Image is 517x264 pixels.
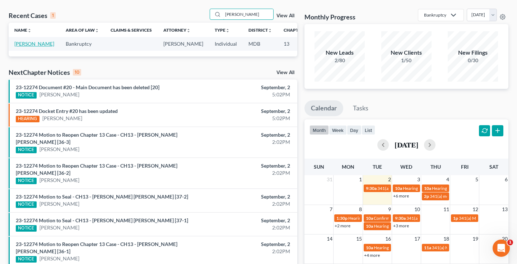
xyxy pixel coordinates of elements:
div: Recent Cases [9,11,56,20]
div: September, 2 [203,108,290,115]
span: 11a [424,245,431,250]
a: [PERSON_NAME] [39,200,79,208]
a: [PERSON_NAME] [42,115,82,122]
a: 23-12274 Motion to Reopen Chapter 13 Case - CH13 - [PERSON_NAME] [PERSON_NAME] [36-1] [16,241,177,254]
span: 341(a) meeting for [PERSON_NAME] [406,215,476,221]
div: 5:02PM [203,91,290,98]
span: 19 [472,235,479,243]
i: unfold_more [95,28,99,33]
span: 1p [453,215,458,221]
span: 10a [395,186,402,191]
span: 5 [475,175,479,184]
span: 341(a) meeting for [PERSON_NAME] [377,186,447,191]
a: 23-12274 Motion to Reopen Chapter 13 Case - CH13 - [PERSON_NAME] [PERSON_NAME] [36-2] [16,163,177,176]
span: 10a [366,223,373,229]
a: [PERSON_NAME] [39,224,79,231]
a: Nameunfold_more [14,27,32,33]
td: 13 [278,37,314,50]
h3: Monthly Progress [304,13,355,21]
span: Hearing for [PERSON_NAME] [403,186,459,191]
button: day [347,125,362,135]
div: September, 2 [203,131,290,138]
span: 8 [358,205,363,214]
span: 11 [443,205,450,214]
span: 13 [501,205,508,214]
a: +6 more [393,193,409,199]
span: Hearing for [PERSON_NAME] [432,186,488,191]
span: 4 [446,175,450,184]
span: 2p [424,194,429,199]
th: Claims & Services [105,23,158,37]
a: [PERSON_NAME] [14,41,54,47]
h2: [DATE] [395,141,418,149]
span: 15 [355,235,363,243]
span: 20 [501,235,508,243]
span: Hearing for [PERSON_NAME] [348,215,404,221]
div: 2:02PM [203,138,290,146]
a: Attorneyunfold_more [163,27,191,33]
span: Sun [314,164,324,170]
div: New Clients [381,49,432,57]
span: Thu [430,164,441,170]
span: 1:30p [336,215,348,221]
div: NOTICE [16,92,37,99]
span: 18 [443,235,450,243]
div: 2/80 [315,57,365,64]
div: NextChapter Notices [9,68,81,77]
div: 1/50 [381,57,432,64]
div: 10 [73,69,81,76]
a: +4 more [364,252,380,258]
span: Hearing for [PERSON_NAME] [374,223,430,229]
div: 2:02PM [203,224,290,231]
span: Tue [373,164,382,170]
span: 9:30a [395,215,406,221]
div: Bankruptcy [424,12,446,18]
a: [PERSON_NAME] [39,177,79,184]
a: Calendar [304,100,343,116]
span: 6 [504,175,508,184]
div: New Leads [315,49,365,57]
span: Mon [342,164,354,170]
button: list [362,125,375,135]
a: Tasks [346,100,375,116]
button: week [329,125,347,135]
span: 1 [507,240,513,245]
a: Typeunfold_more [215,27,230,33]
td: Bankruptcy [60,37,105,50]
input: Search by name... [223,9,273,19]
div: NOTICE [16,225,37,232]
span: 341(a) meeting for [PERSON_NAME] [430,194,499,199]
button: month [309,125,329,135]
span: Hearing for [PERSON_NAME] [374,245,430,250]
a: 23-12274 Document #20 - Main Document has been deleted [20] [16,84,159,90]
span: 10 [414,205,421,214]
i: unfold_more [186,28,191,33]
span: 341(a) Meeting for [PERSON_NAME] [432,245,502,250]
span: 12 [472,205,479,214]
a: View All [276,70,294,75]
a: Area of Lawunfold_more [66,27,99,33]
div: New Filings [448,49,498,57]
a: [PERSON_NAME] [39,146,79,153]
span: 1 [358,175,363,184]
span: Confirmation hearing for [PERSON_NAME] [374,215,455,221]
td: Individual [209,37,243,50]
div: 2:02PM [203,200,290,208]
a: Districtunfold_more [248,27,272,33]
a: [PERSON_NAME] [39,91,79,98]
div: NOTICE [16,201,37,208]
span: 2 [387,175,392,184]
span: 10a [366,215,373,221]
span: 9:30a [366,186,377,191]
a: +2 more [335,223,350,228]
i: unfold_more [268,28,272,33]
div: NOTICE [16,178,37,184]
td: [PERSON_NAME] [158,37,209,50]
div: September, 2 [203,193,290,200]
span: 10a [424,186,431,191]
span: 7 [329,205,333,214]
span: 14 [326,235,333,243]
span: Wed [400,164,412,170]
a: 23-12274 Motion to Seal - CH13 - [PERSON_NAME] [PERSON_NAME] [37-1] [16,217,188,223]
a: Chapterunfold_more [284,27,308,33]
